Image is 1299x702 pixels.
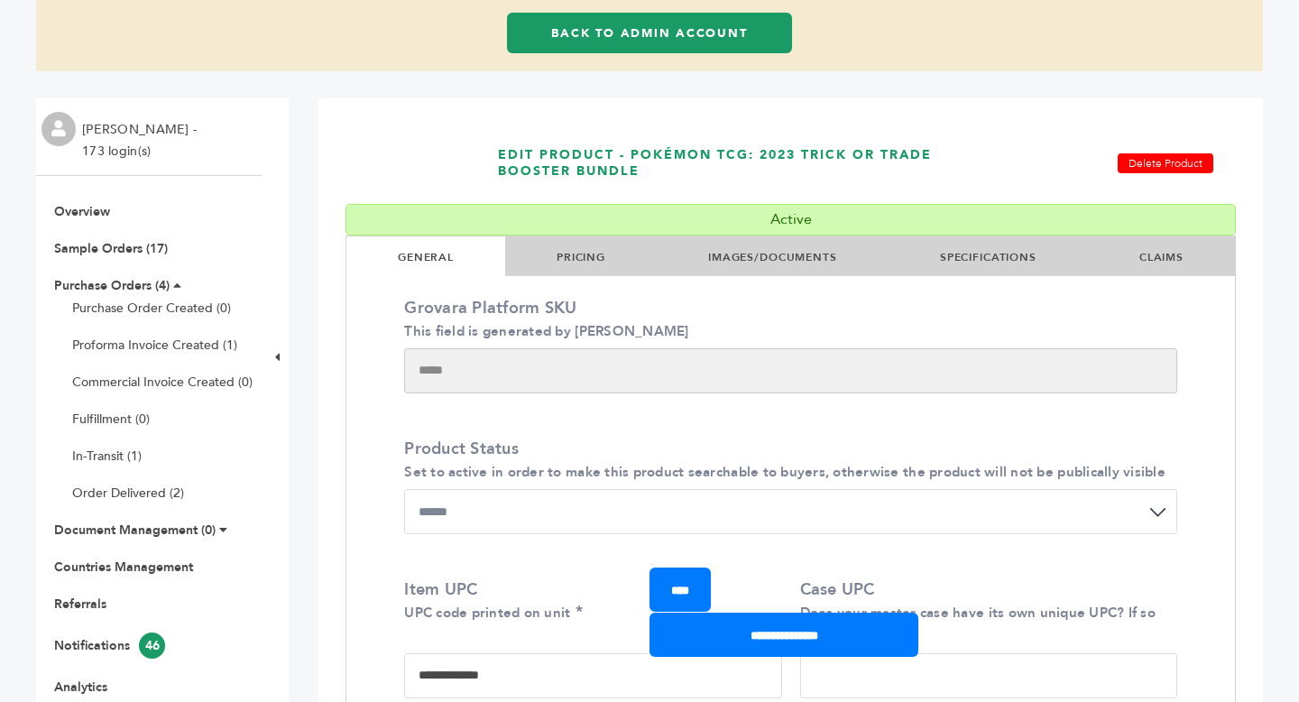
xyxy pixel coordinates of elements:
img: profile.png [41,112,76,146]
a: Commercial Invoice Created (0) [72,374,253,391]
h1: EDIT PRODUCT - Pokémon TCG: 2023 Trick or Trade Booster Bundle [498,122,944,204]
a: PRICING [557,250,605,264]
a: Countries Management [54,559,193,576]
a: CLAIMS [1139,250,1184,264]
span: 46 [139,633,165,659]
a: Analytics [54,679,107,696]
label: Case UPC [800,578,1168,647]
a: Overview [54,203,110,220]
a: Delete Product [1118,153,1213,173]
a: Purchase Order Created (0) [72,300,231,317]
small: Set to active in order to make this product searchable to buyers, otherwise the product will not ... [404,463,1165,481]
a: Sample Orders (17) [54,240,168,257]
a: Purchase Orders (4) [54,277,170,294]
a: In-Transit (1) [72,448,142,465]
a: GENERAL [398,250,454,264]
a: Referrals [54,596,106,613]
a: Document Management (0) [54,522,216,539]
a: Proforma Invoice Created (1) [72,337,237,354]
label: Grovara Platform SKU [404,297,1168,342]
a: Order Delivered (2) [72,485,184,502]
small: Does your master case have its own unique UPC? If so enter here [800,604,1156,644]
small: This field is generated by [PERSON_NAME] [404,322,688,340]
a: Back to Admin Account [507,13,792,53]
a: IMAGES/DOCUMENTS [708,250,837,264]
a: Fulfillment (0) [72,411,150,428]
a: SPECIFICATIONS [940,250,1036,264]
label: Item UPC [404,578,772,623]
li: [PERSON_NAME] - 173 login(s) [82,119,201,162]
small: UPC code printed on unit [404,604,570,622]
div: Active [345,204,1236,235]
a: Notifications46 [54,637,165,654]
label: Product Status [404,438,1168,483]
